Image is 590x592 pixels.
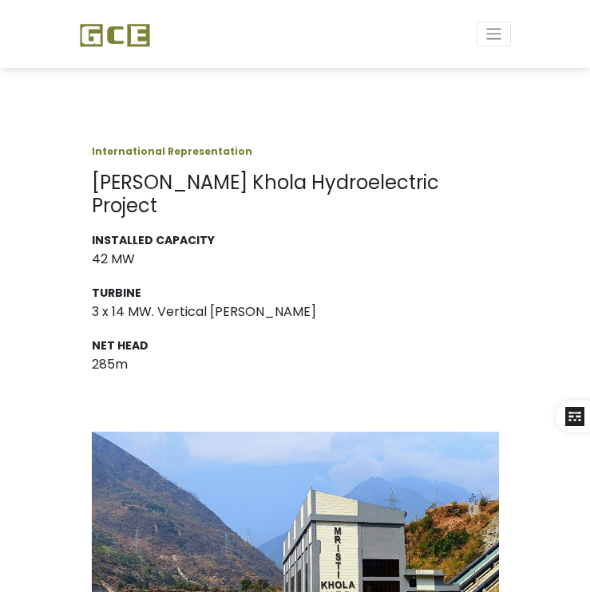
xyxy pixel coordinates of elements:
h3: INSTALLED CAPACITY [92,234,499,247]
h3: TURBINE [92,286,499,300]
p: International Representation [92,144,499,159]
img: GCE Group [80,23,150,47]
h3: 285m [92,357,499,372]
h3: NET HEAD [92,339,499,353]
button: Toggle navigation [477,22,511,46]
h3: 3 x 14 MW. Vertical [PERSON_NAME] [92,304,499,319]
h3: 42 MW [92,251,499,266]
h1: [PERSON_NAME] Khola Hydroelectric Project [92,172,499,218]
